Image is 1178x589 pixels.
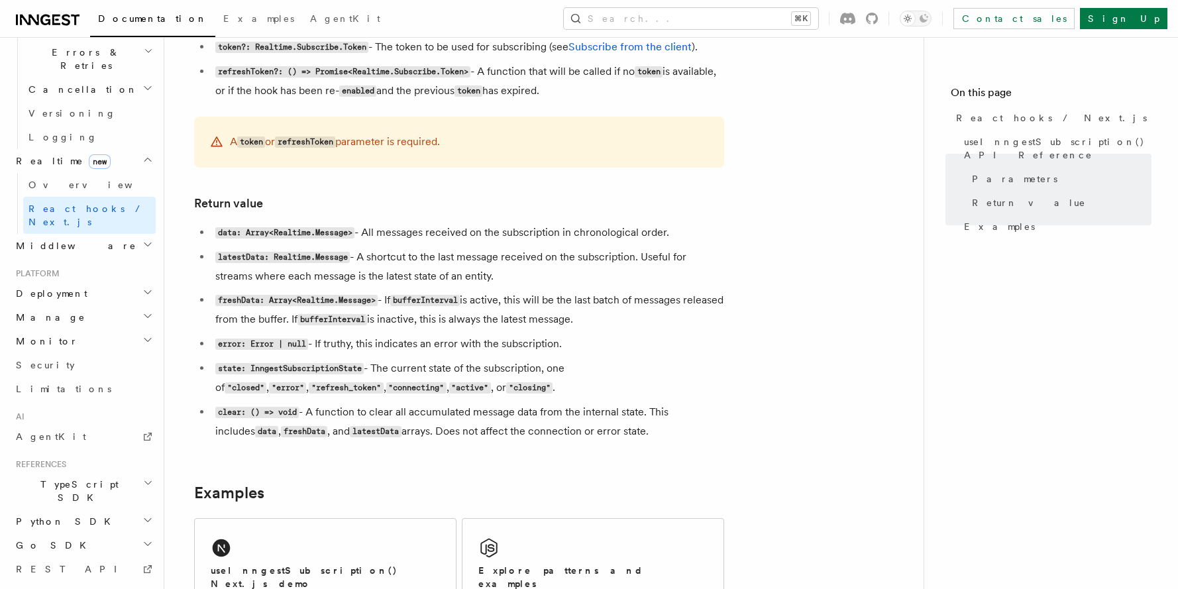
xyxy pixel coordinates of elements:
code: token [237,136,265,148]
code: data [255,426,278,437]
a: Examples [194,484,264,502]
a: useInngestSubscription() API Reference [959,130,1151,167]
a: Contact sales [953,8,1075,29]
button: Middleware [11,234,156,258]
code: refreshToken [275,136,335,148]
h4: On this page [951,85,1151,106]
a: React hooks / Next.js [23,197,156,234]
code: data: Array<Realtime.Message> [215,227,354,239]
button: Python SDK [11,509,156,533]
span: useInngestSubscription() API Reference [964,135,1151,162]
a: Examples [959,215,1151,239]
button: Go SDK [11,533,156,557]
code: token?: Realtime.Subscribe.Token [215,42,368,53]
code: latestData: Realtime.Message [215,252,350,263]
span: Realtime [11,154,111,168]
code: enabled [339,85,376,97]
span: Versioning [28,108,116,119]
span: React hooks / Next.js [28,203,146,227]
code: "active" [449,382,491,394]
span: Go SDK [11,539,94,552]
code: latestData [350,426,401,437]
span: AgentKit [16,431,86,442]
a: Documentation [90,4,215,37]
p: A or parameter is required. [230,133,440,152]
span: TypeScript SDK [11,478,143,504]
code: refreshToken?: () => Promise<Realtime.Subscribe.Token> [215,66,470,78]
a: Return value [967,191,1151,215]
span: Overview [28,180,165,190]
span: Cancellation [23,83,138,96]
button: Toggle dark mode [900,11,932,27]
code: "closing" [506,382,553,394]
li: - A function that will be called if no is available, or if the hook has been re- and the previous... [211,62,724,101]
span: Parameters [972,172,1057,186]
li: - If truthy, this indicates an error with the subscription. [211,335,724,354]
code: freshData [281,426,327,437]
span: Platform [11,268,60,279]
code: state: InngestSubscriptionState [215,363,364,374]
span: Errors & Retries [23,46,144,72]
span: AgentKit [310,13,380,24]
span: React hooks / Next.js [956,111,1147,125]
div: Realtimenew [11,173,156,234]
span: Manage [11,311,85,324]
span: Python SDK [11,515,119,528]
code: token [455,85,482,97]
a: Overview [23,173,156,197]
li: - All messages received on the subscription in chronological order. [211,223,724,242]
a: REST API [11,557,156,581]
button: Monitor [11,329,156,353]
button: Manage [11,305,156,329]
code: token [635,66,663,78]
a: React hooks / Next.js [951,106,1151,130]
li: - A function to clear all accumulated message data from the internal state. This includes , , and... [211,403,724,441]
span: Monitor [11,335,78,348]
span: Security [16,360,75,370]
li: - If is active, this will be the last batch of messages released from the buffer. If is inactive,... [211,291,724,329]
a: Parameters [967,167,1151,191]
li: - The token to be used for subscribing (see ). [211,38,724,57]
li: - The current state of the subscription, one of , , , , , or . [211,359,724,398]
button: Deployment [11,282,156,305]
span: Logging [28,132,97,142]
code: freshData: Array<Realtime.Message> [215,295,378,306]
span: Examples [223,13,294,24]
a: AgentKit [302,4,388,36]
code: "error" [269,382,306,394]
span: AI [11,411,25,422]
a: Subscribe from the client [568,40,692,53]
code: clear: () => void [215,407,299,418]
a: Limitations [11,377,156,401]
a: Versioning [23,101,156,125]
span: Documentation [98,13,207,24]
span: References [11,459,66,470]
code: "closed" [225,382,266,394]
code: bufferInterval [297,314,367,325]
code: bufferInterval [390,295,460,306]
span: Limitations [16,384,111,394]
a: AgentKit [11,425,156,449]
a: Logging [23,125,156,149]
button: Search...⌘K [564,8,818,29]
span: Examples [964,220,1035,233]
li: - A shortcut to the last message received on the subscription. Useful for streams where each mess... [211,248,724,286]
kbd: ⌘K [792,12,810,25]
span: Deployment [11,287,87,300]
span: Middleware [11,239,136,252]
a: Return value [194,194,263,213]
a: Security [11,353,156,377]
button: TypeScript SDK [11,472,156,509]
code: "connecting" [386,382,447,394]
a: Examples [215,4,302,36]
span: new [89,154,111,169]
span: REST API [16,564,129,574]
code: error: Error | null [215,339,308,350]
span: Return value [972,196,1086,209]
a: Sign Up [1080,8,1167,29]
button: Realtimenew [11,149,156,173]
button: Cancellation [23,78,156,101]
button: Errors & Retries [23,40,156,78]
code: "refresh_token" [309,382,383,394]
